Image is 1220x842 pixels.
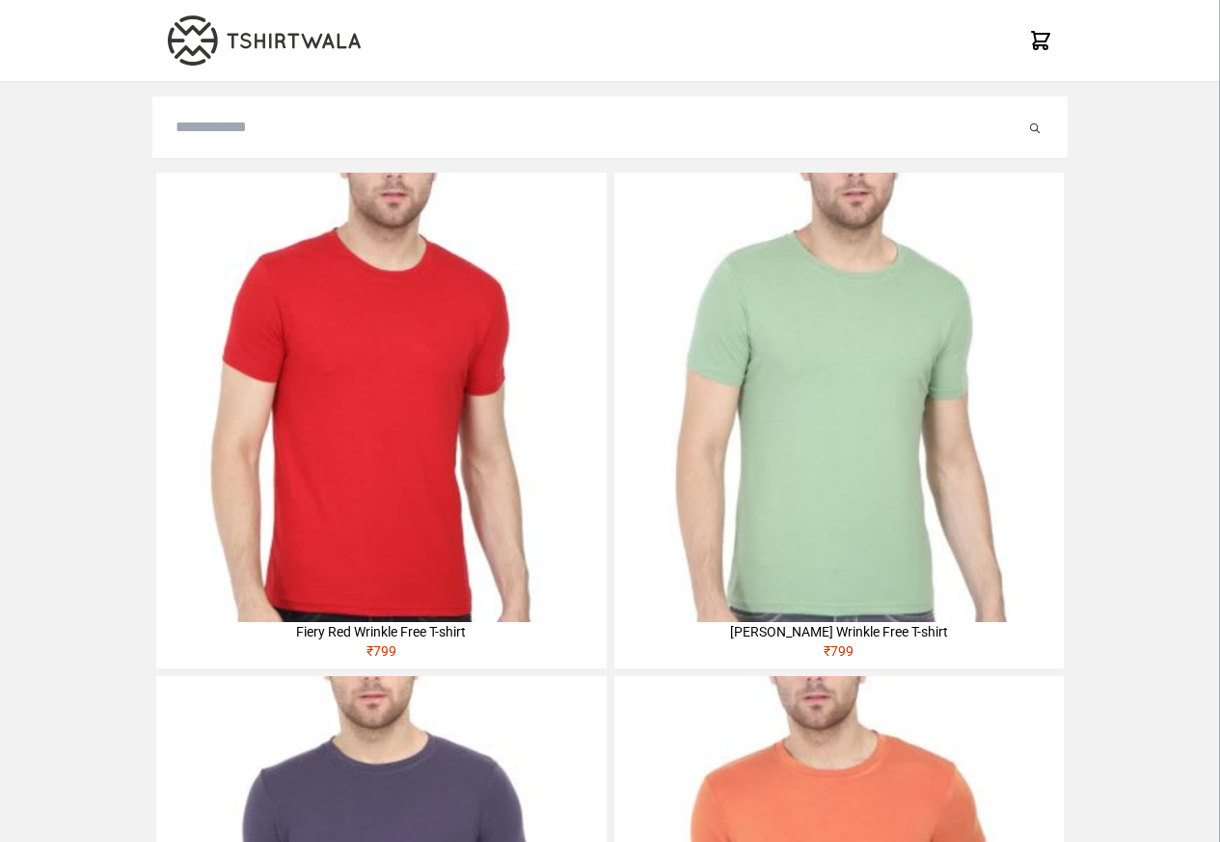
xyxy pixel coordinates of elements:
[156,622,606,641] div: Fiery Red Wrinkle Free T-shirt
[614,622,1064,641] div: [PERSON_NAME] Wrinkle Free T-shirt
[156,173,606,668] a: Fiery Red Wrinkle Free T-shirt₹799
[614,173,1064,622] img: 4M6A2211-320x320.jpg
[614,173,1064,668] a: [PERSON_NAME] Wrinkle Free T-shirt₹799
[156,173,606,622] img: 4M6A2225-320x320.jpg
[1025,116,1044,139] button: Submit your search query.
[156,641,606,668] div: ₹ 799
[168,15,361,66] img: TW-LOGO-400-104.png
[614,641,1064,668] div: ₹ 799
